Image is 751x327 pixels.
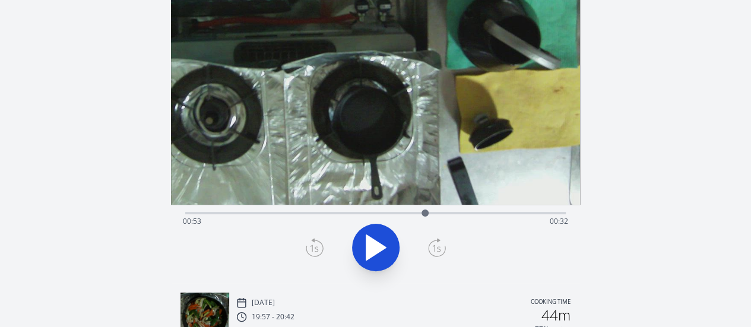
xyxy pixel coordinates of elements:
span: 00:53 [183,216,201,226]
p: Cooking time [531,297,571,308]
span: 00:32 [550,216,568,226]
p: [DATE] [252,298,275,307]
h2: 44m [541,308,571,322]
p: 19:57 - 20:42 [252,312,294,322]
